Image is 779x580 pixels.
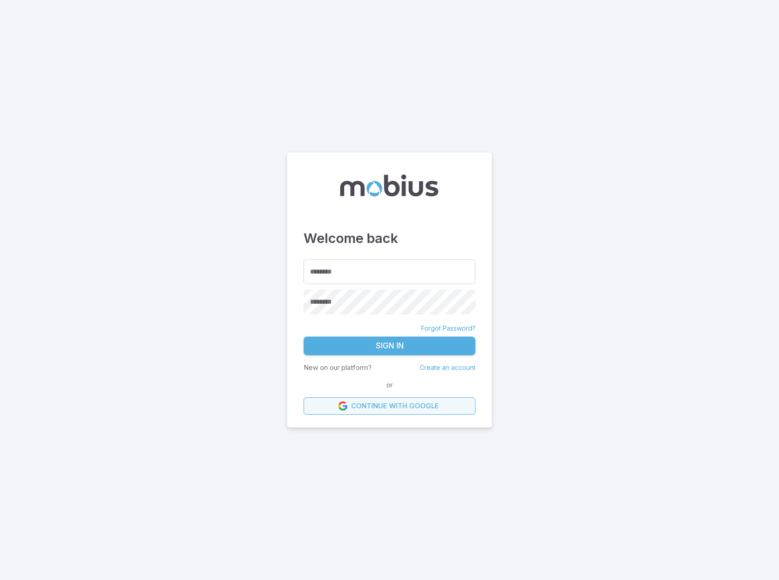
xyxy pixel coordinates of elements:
[420,364,475,371] a: Create an account
[304,228,475,248] h3: Welcome back
[421,324,475,333] a: Forgot Password?
[304,397,475,415] a: Continue with Google
[304,337,475,356] button: Sign In
[304,363,372,373] p: New on our platform?
[384,380,395,390] span: or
